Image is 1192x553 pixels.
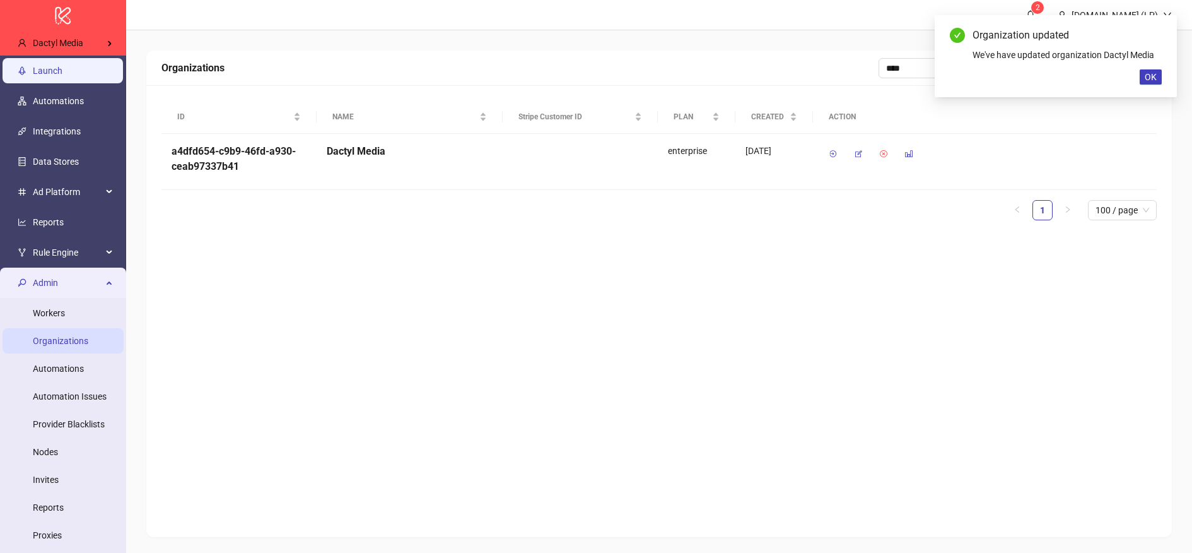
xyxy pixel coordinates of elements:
div: [DOMAIN_NAME] (LP) [1066,8,1163,22]
th: ID [161,100,317,134]
span: 2 [1036,3,1040,12]
li: Previous Page [1007,200,1027,220]
a: Reports [33,502,64,513]
span: Stripe Customer ID [518,111,632,123]
div: Organizations [161,60,879,76]
h5: Dactyl Media [327,144,493,159]
div: enterprise [658,134,735,190]
span: Ad Platform [33,179,102,205]
h5: a4dfd654-c9b9-46fd-a930-ceab97337b41 [172,144,307,174]
a: Organizations [33,336,88,346]
a: Reports [33,217,64,227]
a: Workers [33,308,65,318]
th: CREATED [735,100,813,134]
a: Proxies [33,530,62,540]
span: Dactyl Media [33,38,83,48]
div: Page Size [1088,200,1157,220]
div: Organization updated [973,28,1162,43]
a: Provider Blacklists [33,419,105,429]
th: ACTION [813,100,1157,134]
span: fork [18,248,26,257]
span: left [1014,206,1021,213]
a: 1 [1033,201,1052,220]
span: key [18,278,26,287]
a: Automation Issues [33,391,107,401]
button: OK [1140,69,1162,85]
span: down [1163,11,1172,20]
span: Rule Engine [33,240,102,265]
a: Nodes [33,447,58,457]
span: NAME [332,111,477,123]
th: NAME [317,100,503,134]
span: CREATED [751,111,787,123]
span: Admin [33,270,102,295]
a: Launch [33,66,62,76]
th: Stripe Customer ID [503,100,658,134]
span: right [1064,206,1072,213]
a: Automations [33,96,84,106]
span: user [18,39,26,47]
span: bell [1026,10,1035,19]
span: user [1058,11,1066,20]
a: Close [1148,28,1162,42]
span: ID [177,111,291,123]
span: 100 / page [1096,201,1149,220]
button: right [1058,200,1078,220]
a: Integrations [33,126,81,136]
span: OK [1145,72,1157,82]
div: We've have updated organization Dactyl Media [973,48,1162,62]
a: Invites [33,475,59,485]
button: left [1007,200,1027,220]
a: Automations [33,364,84,374]
sup: 2 [1031,1,1044,14]
span: check-circle [950,28,965,43]
th: PLAN [658,100,735,134]
a: Data Stores [33,157,79,167]
li: 1 [1032,200,1053,220]
span: PLAN [674,111,710,123]
div: [DATE] [745,144,803,158]
li: Next Page [1058,200,1078,220]
span: number [18,187,26,196]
